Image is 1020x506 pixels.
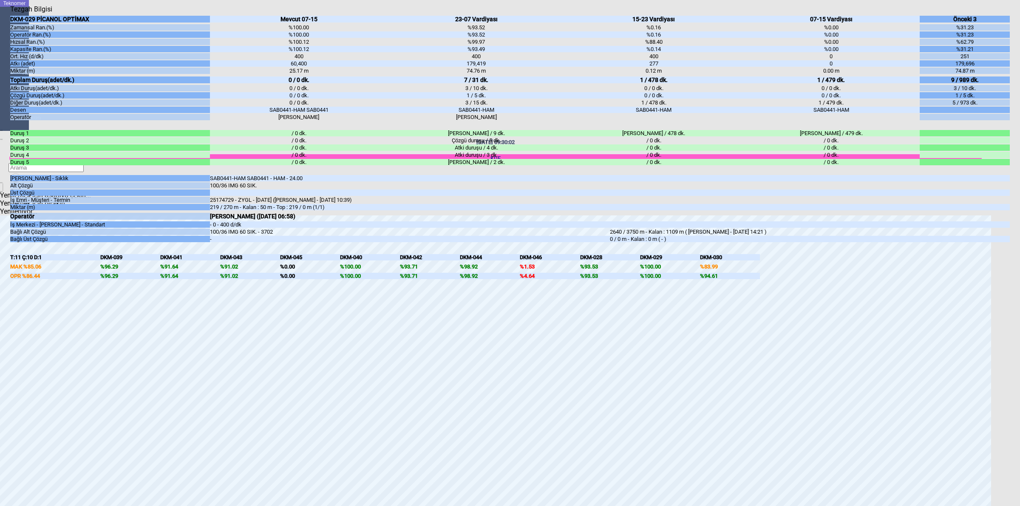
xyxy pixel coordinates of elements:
[160,273,220,279] div: %91.64
[460,273,520,279] div: %98.92
[565,16,742,23] div: 15-23 Vardiyası
[580,273,640,279] div: %93.53
[388,31,565,38] div: %93.52
[210,114,387,120] div: [PERSON_NAME]
[210,175,610,181] div: SAB0441-HAM SAB0441 - HAM - 24.00
[10,221,210,228] div: İş Merkezi - [PERSON_NAME] - Standart
[10,204,210,210] div: Miktar (m)
[920,53,1010,59] div: 251
[388,144,565,151] div: Atki duruşu / 4 dk.
[742,130,920,136] div: [PERSON_NAME] / 479 dk.
[388,85,565,91] div: 3 / 10 dk.
[565,92,742,99] div: 0 / 0 dk.
[520,273,580,279] div: %4.64
[340,263,400,270] div: %100.00
[920,16,1010,23] div: Önceki 3
[565,24,742,31] div: %0.16
[920,24,1010,31] div: %31.23
[565,46,742,52] div: %0.14
[100,263,160,270] div: %96.29
[210,236,610,242] div: -
[388,92,565,99] div: 1 / 5 dk.
[580,263,640,270] div: %93.53
[520,263,580,270] div: %1.53
[210,213,610,220] div: [PERSON_NAME] ([DATE] 06:58)
[210,92,387,99] div: 0 / 0 dk.
[388,99,565,106] div: 3 / 15 dk.
[210,76,387,83] div: 0 / 0 dk.
[210,221,610,228] div: - 0 - 400 d/dk
[700,273,760,279] div: %94.61
[210,24,387,31] div: %100.00
[640,254,700,260] div: DKM-029
[742,68,920,74] div: 0.00 m
[10,130,210,136] div: Duruş 1
[10,16,210,23] div: DKM-029 PİCANOL OPTİMAX
[10,175,210,181] div: [PERSON_NAME] - Sıklık
[210,39,387,45] div: %100.12
[220,254,280,260] div: DKM-043
[388,107,565,113] div: SAB0441-HAM
[220,273,280,279] div: %91.02
[210,53,387,59] div: 400
[742,16,920,23] div: 07-15 Vardiyası
[210,60,387,67] div: 60,400
[742,85,920,91] div: 0 / 0 dk.
[210,31,387,38] div: %100.00
[920,68,1010,74] div: 74.87 m
[920,85,1010,91] div: 3 / 10 dk.
[210,107,387,113] div: SAB0441-HAM SAB0441
[10,236,210,242] div: Bağlı Üst Çözgü
[742,46,920,52] div: %0.00
[210,182,610,189] div: 100/36 IMG 60 SIK.
[388,53,565,59] div: 400
[280,254,340,260] div: DKM-045
[742,152,920,158] div: / 0 dk.
[280,273,340,279] div: %0.00
[565,68,742,74] div: 0.12 m
[210,130,387,136] div: / 0 dk.
[460,254,520,260] div: DKM-044
[388,130,565,136] div: [PERSON_NAME] / 9 dk.
[210,159,387,165] div: / 0 dk.
[742,24,920,31] div: %0.00
[210,99,387,106] div: 0 / 0 dk.
[920,92,1010,99] div: 1 / 5 dk.
[160,263,220,270] div: %91.64
[10,197,210,203] div: İş Emri - Müşteri - Termin
[10,213,210,220] div: Operatör
[388,60,565,67] div: 179,419
[742,60,920,67] div: 0
[700,254,760,260] div: DKM-030
[565,152,742,158] div: / 0 dk.
[388,114,565,120] div: [PERSON_NAME]
[388,152,565,158] div: Atki duruşu / 3 dk.
[10,189,210,196] div: Üst Çözgü
[400,273,460,279] div: %93.71
[580,254,640,260] div: DKM-028
[742,99,920,106] div: 1 / 479 dk.
[340,273,400,279] div: %100.00
[10,114,210,120] div: Operatör
[10,152,210,158] div: Duruş 4
[210,68,387,74] div: 25.17 m
[920,31,1010,38] div: %31.23
[920,76,1010,83] div: 9 / 989 dk.
[742,107,920,113] div: SAB0441-HAM
[10,137,210,144] div: Duruş 2
[610,236,1010,242] div: 0 / 0 m - Kalan : 0 m ( - )
[10,31,210,38] div: Operatör Ran.(%)
[388,68,565,74] div: 74.76 m
[10,53,210,59] div: Ort. Hız (d/dk)
[742,53,920,59] div: 0
[565,53,742,59] div: 400
[742,76,920,83] div: 1 / 479 dk.
[10,24,210,31] div: Zamansal Ran.(%)
[210,46,387,52] div: %100.12
[565,130,742,136] div: [PERSON_NAME] / 478 dk.
[700,263,760,270] div: %83.99
[388,16,565,23] div: 23-07 Vardiyası
[565,99,742,106] div: 1 / 478 dk.
[220,263,280,270] div: %91.02
[640,273,700,279] div: %100.00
